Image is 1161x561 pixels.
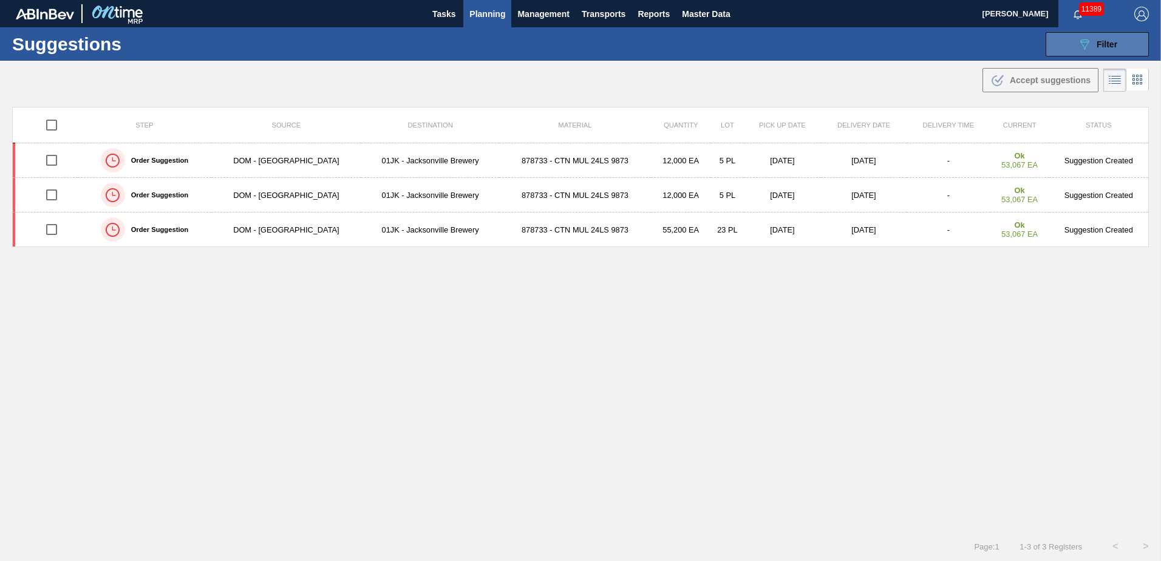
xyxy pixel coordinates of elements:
[711,212,744,247] td: 23 PL
[923,121,975,129] span: Delivery Time
[744,178,821,212] td: [DATE]
[821,143,907,178] td: [DATE]
[499,212,650,247] td: 878733 - CTN MUL 24LS 9873
[1049,178,1149,212] td: Suggestion Created
[1018,542,1082,551] span: 1 - 3 of 3 Registers
[271,121,301,129] span: Source
[682,7,730,21] span: Master Data
[744,212,821,247] td: [DATE]
[1103,69,1126,92] div: List Vision
[1058,5,1097,22] button: Notifications
[1079,2,1104,16] span: 11389
[721,121,734,129] span: Lot
[135,121,153,129] span: Step
[759,121,806,129] span: Pick up Date
[361,143,499,178] td: 01JK - Jacksonville Brewery
[499,143,650,178] td: 878733 - CTN MUL 24LS 9873
[558,121,591,129] span: Material
[125,191,188,199] label: Order Suggestion
[13,178,1149,212] a: Order SuggestionDOM - [GEOGRAPHIC_DATA]01JK - Jacksonville Brewery878733 - CTN MUL 24LS 987312,00...
[1001,195,1038,204] span: 53,067 EA
[821,178,907,212] td: [DATE]
[651,143,711,178] td: 12,000 EA
[1015,151,1025,160] strong: Ok
[1086,121,1111,129] span: Status
[1126,69,1149,92] div: Card Vision
[711,143,744,178] td: 5 PL
[1015,186,1025,195] strong: Ok
[974,542,999,551] span: Page : 1
[1134,7,1149,21] img: Logout
[1046,32,1149,56] button: Filter
[16,8,74,19] img: TNhmsLtSVTkK8tSr43FrP2fwEKptu5GPRR3wAAAABJRU5ErkJggg==
[431,7,457,21] span: Tasks
[907,212,990,247] td: -
[837,121,890,129] span: Delivery Date
[982,68,1098,92] button: Accept suggestions
[125,157,188,164] label: Order Suggestion
[517,7,570,21] span: Management
[664,121,698,129] span: Quantity
[638,7,670,21] span: Reports
[1003,121,1037,129] span: Current
[744,143,821,178] td: [DATE]
[582,7,625,21] span: Transports
[361,212,499,247] td: 01JK - Jacksonville Brewery
[1015,220,1025,229] strong: Ok
[1049,143,1149,178] td: Suggestion Created
[821,212,907,247] td: [DATE]
[211,143,361,178] td: DOM - [GEOGRAPHIC_DATA]
[711,178,744,212] td: 5 PL
[12,37,228,51] h1: Suggestions
[361,178,499,212] td: 01JK - Jacksonville Brewery
[499,178,650,212] td: 878733 - CTN MUL 24LS 9873
[13,212,1149,247] a: Order SuggestionDOM - [GEOGRAPHIC_DATA]01JK - Jacksonville Brewery878733 - CTN MUL 24LS 987355,20...
[469,7,505,21] span: Planning
[211,178,361,212] td: DOM - [GEOGRAPHIC_DATA]
[1001,160,1038,169] span: 53,067 EA
[211,212,361,247] td: DOM - [GEOGRAPHIC_DATA]
[1010,75,1091,85] span: Accept suggestions
[1097,39,1117,49] span: Filter
[13,143,1149,178] a: Order SuggestionDOM - [GEOGRAPHIC_DATA]01JK - Jacksonville Brewery878733 - CTN MUL 24LS 987312,00...
[907,143,990,178] td: -
[651,212,711,247] td: 55,200 EA
[407,121,452,129] span: Destination
[1049,212,1149,247] td: Suggestion Created
[907,178,990,212] td: -
[1001,229,1038,239] span: 53,067 EA
[125,226,188,233] label: Order Suggestion
[651,178,711,212] td: 12,000 EA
